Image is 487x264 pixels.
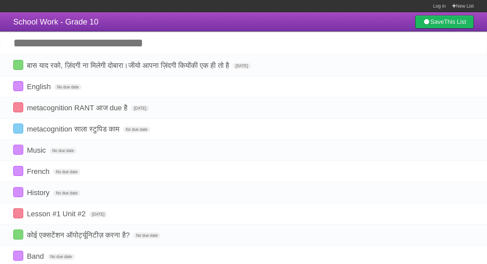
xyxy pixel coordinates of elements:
span: metacognition RANT आज due है [27,104,129,112]
span: [DATE] [233,63,251,69]
span: French [27,167,51,176]
span: metacognition साला स्टुपिड काम [27,125,121,133]
span: No due date [54,84,81,90]
span: English [27,82,52,91]
span: No due date [53,169,80,175]
span: Band [27,252,45,260]
span: No due date [48,254,75,260]
span: Lesson #1 Unit #2 [27,210,87,218]
span: History [27,188,51,197]
label: Done [13,60,23,70]
label: Done [13,230,23,239]
label: Done [13,145,23,155]
label: Done [13,102,23,112]
span: No due date [53,190,80,196]
span: कोई एक्सटेंशन ऑपोर्ट्यूनिटीज़ करना है? [27,231,132,239]
span: No due date [50,148,77,154]
span: [DATE] [131,105,149,111]
label: Done [13,187,23,197]
span: [DATE] [89,211,107,217]
span: Music [27,146,47,154]
a: SaveThis List [415,15,474,28]
span: बास याद रको, ज़िंदगी ना मिलेगी दोबारा।जीयो आपना ज़िंदगी कियोंकी एक ही तो है [27,61,231,70]
label: Done [13,124,23,133]
label: Done [13,208,23,218]
b: This List [444,19,466,25]
label: Done [13,81,23,91]
label: Done [13,251,23,261]
span: No due date [123,127,150,132]
label: Done [13,166,23,176]
span: School Work - Grade 10 [13,17,98,26]
span: No due date [134,233,160,238]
